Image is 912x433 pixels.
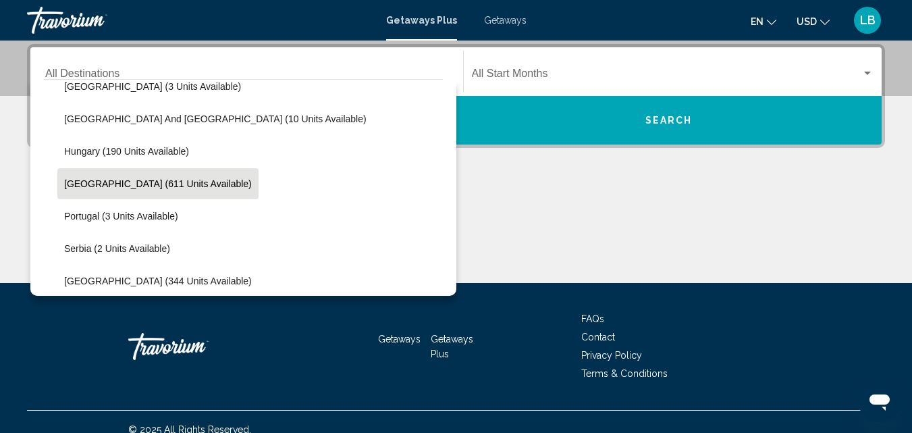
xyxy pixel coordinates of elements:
a: Getaways Plus [386,15,457,26]
div: Search widget [30,47,882,145]
span: Serbia (2 units available) [64,243,170,254]
a: Getaways [484,15,527,26]
a: Privacy Policy [581,350,642,361]
span: Portugal (3 units available) [64,211,178,222]
span: [GEOGRAPHIC_DATA] (3 units available) [64,81,241,92]
span: Search [645,116,693,126]
a: Contact [581,332,615,342]
span: LB [860,14,876,27]
a: Getaways [378,334,421,345]
button: Change language [751,11,776,31]
span: [GEOGRAPHIC_DATA] and [GEOGRAPHIC_DATA] (10 units available) [64,113,367,124]
button: Serbia (2 units available) [57,233,177,264]
span: [GEOGRAPHIC_DATA] (344 units available) [64,276,252,286]
a: Getaways Plus [431,334,473,359]
iframe: Bouton de lancement de la fenêtre de messagerie [858,379,901,422]
a: Travorium [27,7,373,34]
span: en [751,16,763,27]
button: Search [456,96,882,145]
button: [GEOGRAPHIC_DATA] (344 units available) [57,265,259,297]
button: [GEOGRAPHIC_DATA] (3 units available) [57,71,248,102]
span: USD [797,16,817,27]
button: Change currency [797,11,830,31]
button: [GEOGRAPHIC_DATA] and [GEOGRAPHIC_DATA] (10 units available) [57,103,373,134]
a: FAQs [581,313,604,324]
button: Portugal (3 units available) [57,201,185,232]
span: [GEOGRAPHIC_DATA] (611 units available) [64,178,252,189]
span: Hungary (190 units available) [64,146,189,157]
a: Terms & Conditions [581,368,668,379]
button: Hungary (190 units available) [57,136,196,167]
button: [GEOGRAPHIC_DATA] (611 units available) [57,168,259,199]
button: User Menu [850,6,885,34]
a: Travorium [128,326,263,367]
